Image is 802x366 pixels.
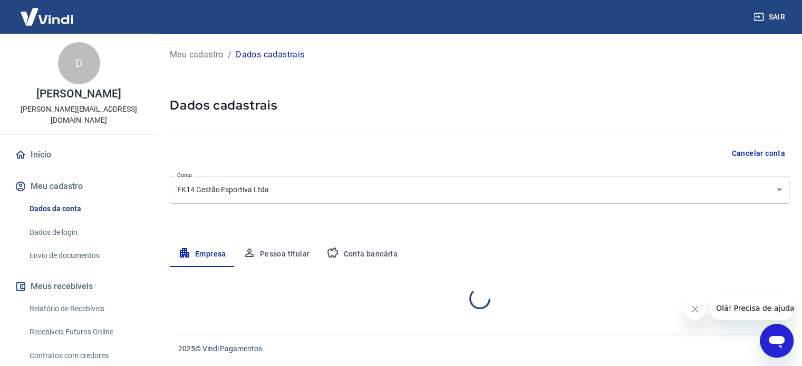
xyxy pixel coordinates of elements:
[25,198,145,220] a: Dados da conta
[170,242,235,267] button: Empresa
[25,245,145,266] a: Envio de documentos
[25,222,145,243] a: Dados de login
[170,48,224,61] a: Meu cadastro
[25,298,145,320] a: Relatório de Recebíveis
[13,175,145,198] button: Meu cadastro
[760,324,794,358] iframe: Botão para abrir a janela de mensagens
[25,321,145,343] a: Recebíveis Futuros Online
[177,171,192,179] label: Conta
[236,48,304,61] p: Dados cadastrais
[170,176,789,204] div: FK14 Gestão Esportiva Ltda
[178,343,777,354] p: 2025 ©
[727,144,789,163] button: Cancelar conta
[6,7,89,16] span: Olá! Precisa de ajuda?
[36,88,121,100] p: [PERSON_NAME]
[13,1,81,33] img: Vindi
[8,104,149,126] p: [PERSON_NAME][EMAIL_ADDRESS][DOMAIN_NAME]
[318,242,406,267] button: Conta bancária
[13,143,145,166] a: Início
[751,7,789,27] button: Sair
[684,299,706,320] iframe: Fechar mensagem
[228,48,231,61] p: /
[13,275,145,298] button: Meus recebíveis
[202,344,262,353] a: Vindi Pagamentos
[710,296,794,320] iframe: Mensagem da empresa
[170,97,789,114] h5: Dados cadastrais
[58,42,100,84] div: D
[235,242,318,267] button: Pessoa titular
